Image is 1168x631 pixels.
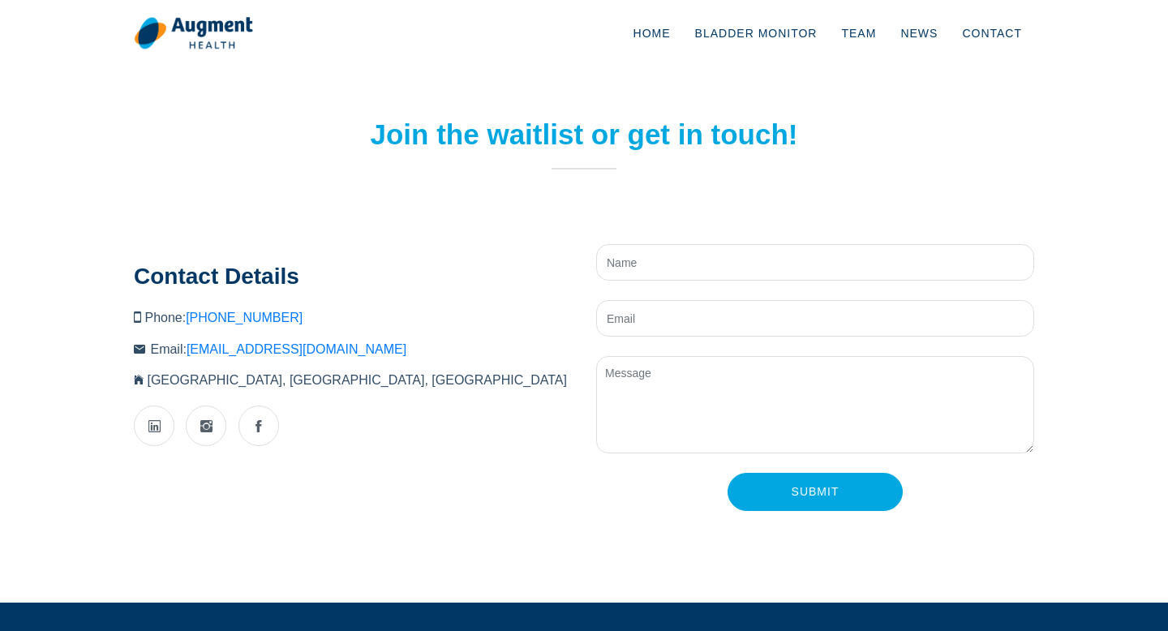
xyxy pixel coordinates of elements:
input: Name [596,244,1034,281]
h2: Join the waitlist or get in touch! [365,118,803,152]
a: [EMAIL_ADDRESS][DOMAIN_NAME] [187,342,406,356]
a: News [888,6,950,60]
a: Home [621,6,683,60]
a: Team [829,6,888,60]
a: Contact [950,6,1034,60]
img: logo [134,16,253,50]
a: [PHONE_NUMBER] [186,311,303,324]
h3: Contact Details [134,263,572,290]
a: Bladder Monitor [683,6,830,60]
input: Submit [728,473,903,511]
span: [GEOGRAPHIC_DATA], [GEOGRAPHIC_DATA], [GEOGRAPHIC_DATA] [147,373,566,387]
span: Phone: [144,311,303,324]
input: Email [596,300,1034,337]
span: Email: [150,342,406,356]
